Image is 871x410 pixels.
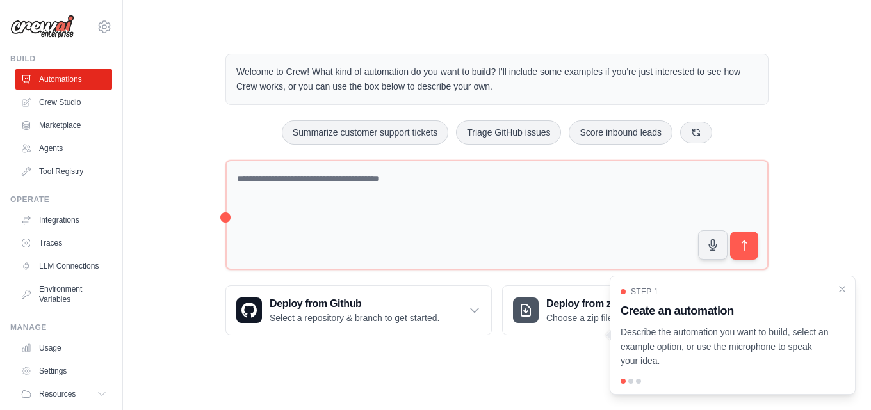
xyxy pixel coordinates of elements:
[15,92,112,113] a: Crew Studio
[15,115,112,136] a: Marketplace
[270,296,439,311] h3: Deploy from Github
[10,54,112,64] div: Build
[10,194,112,205] div: Operate
[270,311,439,324] p: Select a repository & branch to get started.
[15,361,112,381] a: Settings
[456,120,561,145] button: Triage GitHub issues
[837,284,847,294] button: Close walkthrough
[15,384,112,404] button: Resources
[15,256,112,276] a: LLM Connections
[15,338,112,358] a: Usage
[569,120,672,145] button: Score inbound leads
[15,161,112,182] a: Tool Registry
[15,138,112,159] a: Agents
[236,65,758,94] p: Welcome to Crew! What kind of automation do you want to build? I'll include some examples if you'...
[15,233,112,253] a: Traces
[621,302,829,320] h3: Create an automation
[15,210,112,230] a: Integrations
[15,279,112,310] a: Environment Variables
[39,389,76,399] span: Resources
[282,120,448,145] button: Summarize customer support tickets
[15,69,112,90] a: Automations
[631,287,658,297] span: Step 1
[546,311,655,324] p: Choose a zip file to upload.
[621,325,829,368] p: Describe the automation you want to build, select an example option, or use the microphone to spe...
[10,322,112,333] div: Manage
[10,15,74,39] img: Logo
[546,296,655,311] h3: Deploy from zip file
